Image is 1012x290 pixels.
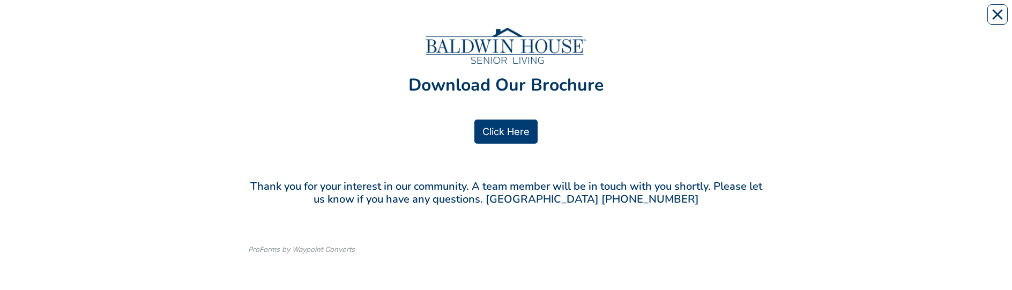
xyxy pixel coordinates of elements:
[474,120,538,144] a: Click Here
[987,4,1008,25] button: Close
[426,28,586,64] img: 387f1e3c-723a-4034-a9ec-02384abac48c.jpeg
[248,180,764,206] h3: Thank you for your interest in our community. A team member will be in touch with you shortly. Pl...
[248,244,355,255] div: ProForms by Waypoint Converts
[248,77,764,94] div: Download Our Brochure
